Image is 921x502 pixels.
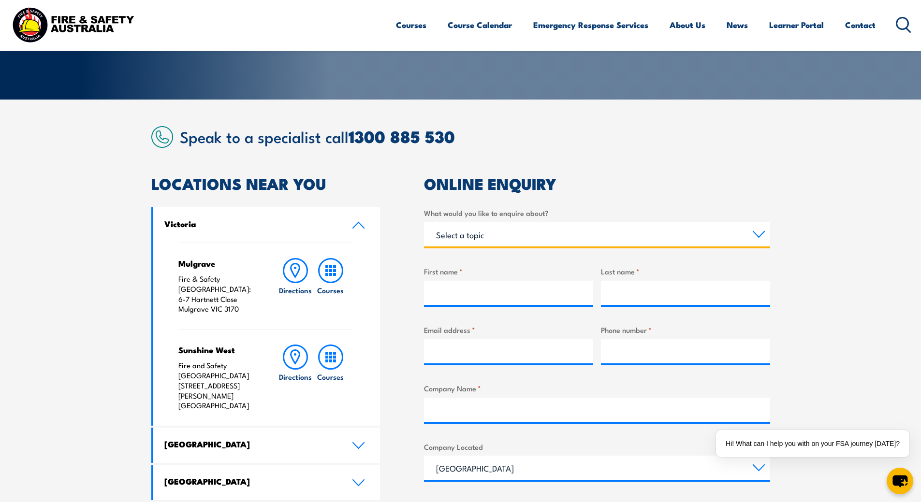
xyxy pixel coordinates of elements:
[151,176,380,190] h2: LOCATIONS NEAR YOU
[279,372,312,382] h6: Directions
[313,258,348,314] a: Courses
[601,266,770,277] label: Last name
[313,344,348,411] a: Courses
[424,441,770,452] label: Company Located
[448,12,512,38] a: Course Calendar
[845,12,876,38] a: Contact
[769,12,824,38] a: Learner Portal
[279,285,312,295] h6: Directions
[153,428,380,463] a: [GEOGRAPHIC_DATA]
[178,274,259,314] p: Fire & Safety [GEOGRAPHIC_DATA]: 6-7 Hartnett Close Mulgrave VIC 3170
[601,324,770,335] label: Phone number
[164,476,337,487] h4: [GEOGRAPHIC_DATA]
[164,439,337,449] h4: [GEOGRAPHIC_DATA]
[278,258,313,314] a: Directions
[153,207,380,243] a: Victoria
[670,12,705,38] a: About Us
[396,12,426,38] a: Courses
[424,207,770,218] label: What would you like to enquire about?
[424,383,770,394] label: Company Name
[727,12,748,38] a: News
[716,430,909,457] div: Hi! What can I help you with on your FSA journey [DATE]?
[178,344,259,355] h4: Sunshine West
[178,360,259,411] p: Fire and Safety [GEOGRAPHIC_DATA] [STREET_ADDRESS][PERSON_NAME] [GEOGRAPHIC_DATA]
[164,218,337,229] h4: Victoria
[349,123,455,149] a: 1300 885 530
[424,176,770,190] h2: ONLINE ENQUIRY
[278,344,313,411] a: Directions
[317,372,344,382] h6: Courses
[887,468,913,494] button: chat-button
[424,266,593,277] label: First name
[533,12,648,38] a: Emergency Response Services
[424,324,593,335] label: Email address
[178,258,259,269] h4: Mulgrave
[153,465,380,500] a: [GEOGRAPHIC_DATA]
[317,285,344,295] h6: Courses
[180,128,770,145] h2: Speak to a specialist call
